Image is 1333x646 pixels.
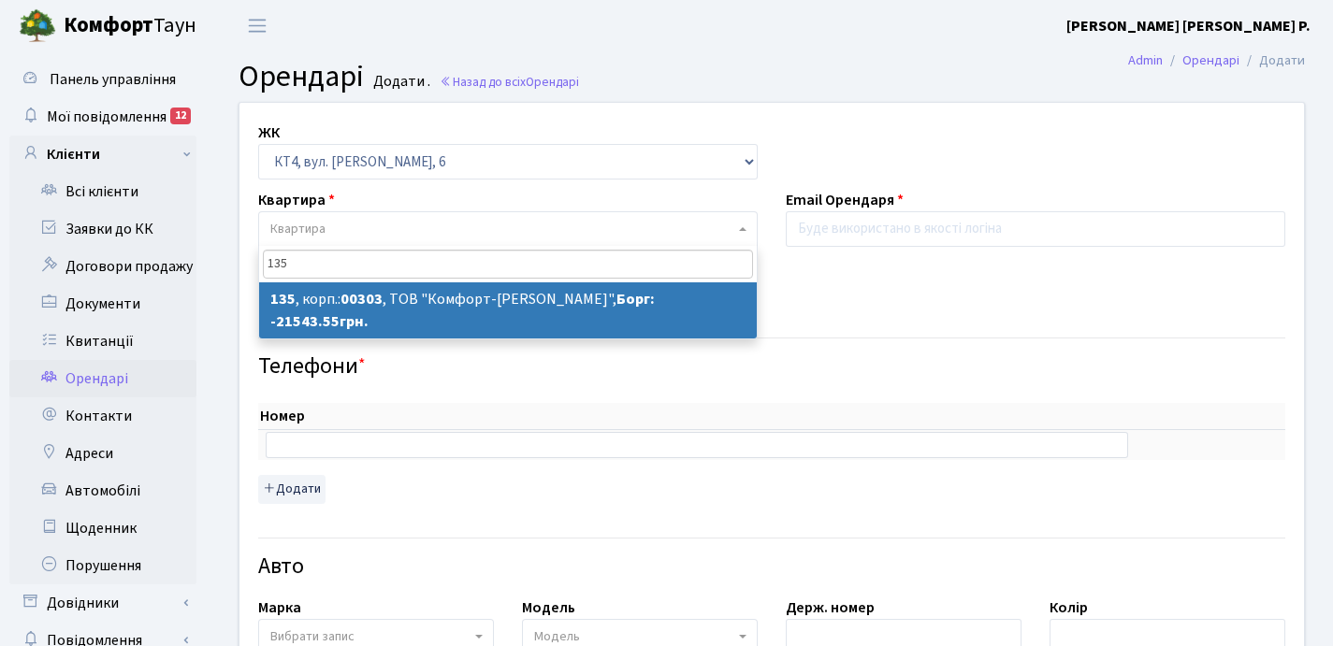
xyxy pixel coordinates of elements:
img: logo.png [19,7,56,45]
a: Всі клієнти [9,173,196,210]
a: Договори продажу [9,248,196,285]
a: Довідники [9,584,196,622]
button: Переключити навігацію [234,10,281,41]
a: Орендарі [1182,50,1239,70]
a: Панель управління [9,61,196,98]
h4: Авто [258,553,1285,581]
div: 12 [170,108,191,124]
b: 00303 [340,289,383,309]
th: Номер [258,403,1136,430]
label: Email Орендаря [786,189,904,211]
label: ЖК [258,122,280,144]
span: Модель [534,627,580,646]
label: Марка [258,596,301,619]
a: Мої повідомлення12 [9,98,196,136]
button: Додати [258,475,326,504]
span: Мої повідомлення [47,107,167,127]
a: Щоденник [9,510,196,547]
a: Квитанції [9,323,196,360]
b: [PERSON_NAME] [PERSON_NAME] Р. [1066,16,1311,36]
a: Порушення [9,547,196,584]
label: Держ. номер [786,596,875,619]
li: Додати [1239,50,1305,71]
a: Контакти [9,397,196,435]
label: Колір [1050,596,1088,619]
a: Орендарі [9,360,196,397]
a: Заявки до КК [9,210,196,248]
a: Клієнти [9,136,196,173]
span: Орендарі [239,55,364,98]
small: Додати . [369,73,430,91]
span: Вибрати запис [270,627,355,646]
a: Admin [1128,50,1163,70]
b: 135 [270,289,296,309]
b: Борг: -21543.55грн. [270,289,655,332]
a: Документи [9,285,196,323]
a: Назад до всіхОрендарі [440,73,579,91]
nav: breadcrumb [1100,41,1333,80]
span: Панель управління [50,69,176,90]
a: Автомобілі [9,472,196,510]
b: Комфорт [64,10,153,40]
label: Квартира [258,189,335,211]
li: , корп.: , ТОВ "Комфорт-[PERSON_NAME]", [259,282,757,338]
span: Орендарі [526,73,579,91]
h4: Телефони [258,353,1285,380]
label: Модель [522,596,575,619]
span: Таун [64,10,196,42]
a: Адреси [9,435,196,472]
input: Буде використано в якості логіна [786,211,1285,247]
a: [PERSON_NAME] [PERSON_NAME] Р. [1066,15,1311,37]
span: Квартира [270,220,326,238]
